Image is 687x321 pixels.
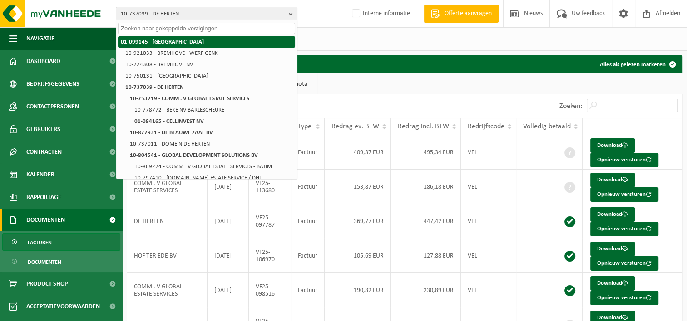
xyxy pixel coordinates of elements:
[26,272,68,295] span: Product Shop
[132,104,295,116] li: 10-778772 - BEKE NV-BARLESCHEURE
[391,170,461,204] td: 186,18 EUR
[127,138,295,150] li: 10-737011 - DOMEIN DE HERTEN
[559,102,582,110] label: Zoeken:
[398,123,449,130] span: Bedrag incl. BTW
[325,238,391,273] td: 105,69 EUR
[116,7,297,20] button: 10-737039 - DE HERTEN
[325,273,391,307] td: 190,82 EUR
[130,130,213,136] strong: 10-877931 - DE BLAUWE ZAAL BV
[26,95,79,118] span: Contactpersonen
[325,135,391,170] td: 409,37 EUR
[121,39,204,45] strong: 01-099145 - [GEOGRAPHIC_DATA]
[391,204,461,238] td: 447,42 EUR
[325,204,391,238] td: 369,77 EUR
[391,135,461,170] td: 495,34 EUR
[26,209,65,231] span: Documenten
[468,123,504,130] span: Bedrijfscode
[391,273,461,307] td: 230,89 EUR
[424,5,499,23] a: Offerte aanvragen
[291,273,325,307] td: Factuur
[249,273,291,307] td: VF25-098516
[125,84,184,90] strong: 10-737039 - DE HERTEN
[325,170,391,204] td: 153,87 EUR
[26,163,54,186] span: Kalender
[590,242,635,256] a: Download
[298,123,311,130] span: Type
[590,207,635,222] a: Download
[442,9,494,18] span: Offerte aanvragen
[132,161,295,172] li: 10-869224 - COMM . V GLOBAL ESTATE SERVICES - BATIM
[26,186,61,209] span: Rapportage
[208,204,249,238] td: [DATE]
[127,204,208,238] td: DE HERTEN
[391,238,461,273] td: 127,88 EUR
[121,7,285,21] span: 10-737039 - DE HERTEN
[26,27,54,50] span: Navigatie
[291,135,325,170] td: Factuur
[26,295,100,318] span: Acceptatievoorwaarden
[26,73,79,95] span: Bedrijfsgegevens
[208,238,249,273] td: [DATE]
[26,50,60,73] span: Dashboard
[331,123,379,130] span: Bedrag ex. BTW
[461,135,516,170] td: VEL
[590,153,658,167] button: Opnieuw versturen
[127,273,208,307] td: COMM . V GLOBAL ESTATE SERVICES
[291,204,325,238] td: Factuur
[291,238,325,273] td: Factuur
[26,118,60,141] span: Gebruikers
[208,170,249,204] td: [DATE]
[2,253,120,270] a: Documenten
[590,291,658,305] button: Opnieuw versturen
[590,187,658,202] button: Opnieuw versturen
[123,70,295,82] li: 10-750131 - [GEOGRAPHIC_DATA]
[130,152,258,158] strong: 10-804541 - GLOBAL DEVELOPMENT SOLUTIONS BV
[208,273,249,307] td: [DATE]
[249,204,291,238] td: VF25-097787
[461,170,516,204] td: VEL
[28,253,61,271] span: Documenten
[350,7,410,20] label: Interne informatie
[461,238,516,273] td: VEL
[523,123,571,130] span: Volledig betaald
[593,55,682,73] button: Alles als gelezen markeren
[590,276,635,291] a: Download
[291,170,325,204] td: Factuur
[132,172,295,184] li: 10-797410 - [DOMAIN_NAME] ESTATE SERVICE / DHL
[249,170,291,204] td: VF25-113680
[28,234,52,251] span: Facturen
[123,48,295,59] li: 10-921033 - BREMHOVE - WERF GENK
[249,238,291,273] td: VF25-106970
[134,118,204,124] strong: 01-094165 - CELLINVEST NV
[461,273,516,307] td: VEL
[461,204,516,238] td: VEL
[26,141,62,163] span: Contracten
[118,23,295,34] input: Zoeken naar gekoppelde vestigingen
[127,238,208,273] td: HOF TER EDE BV
[590,256,658,271] button: Opnieuw versturen
[590,138,635,153] a: Download
[123,59,295,70] li: 10-224308 - BREMHOVE NV
[2,233,120,251] a: Facturen
[127,170,208,204] td: COMM . V GLOBAL ESTATE SERVICES
[130,96,249,102] strong: 10-753219 - COMM . V GLOBAL ESTATE SERVICES
[590,222,658,236] button: Opnieuw versturen
[590,173,635,187] a: Download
